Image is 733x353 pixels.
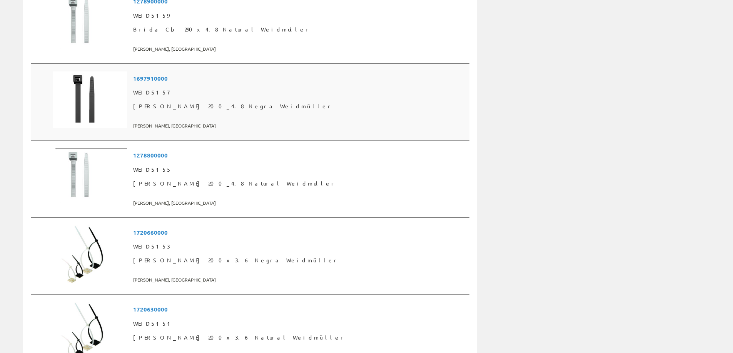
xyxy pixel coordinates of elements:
[133,320,174,327] font: WEID5151
[133,200,216,206] font: [PERSON_NAME], [GEOGRAPHIC_DATA]
[53,71,127,128] img: Foto artículo Brida Cb 200_4.8 Negra Weidmuller (192x148)
[133,12,169,19] font: WEID5159
[133,151,168,159] font: 1278800000
[133,277,216,283] font: [PERSON_NAME], [GEOGRAPHIC_DATA]
[133,103,333,109] font: [PERSON_NAME] 200_4.8 Negra Weidmüller
[133,243,170,250] font: WEID5153
[133,89,169,96] font: WEID5157
[53,148,127,203] img: Foto artículo Brida Cb 200_4.8 Natural Weidmuller (192x142.26885245902)
[133,75,168,82] font: 1697910000
[133,180,337,187] font: [PERSON_NAME] 200_4.8 Natural Weidmuller
[133,305,168,313] font: 1720630000
[133,229,168,236] font: 1720660000
[133,46,216,52] font: [PERSON_NAME], [GEOGRAPHIC_DATA]
[53,225,111,283] img: Foto artículo Brida Cb 200x3.6 Negra Weidmuller (150x150)
[133,257,339,264] font: [PERSON_NAME] 200x3.6 Negra Weidmüller
[133,334,346,341] font: [PERSON_NAME] 200x3.6 Natural Weidmüller
[133,166,172,173] font: WEID5155
[133,26,311,33] font: Brida Cb 290x4.8 Natural Weidmuller
[133,123,216,129] font: [PERSON_NAME], [GEOGRAPHIC_DATA]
